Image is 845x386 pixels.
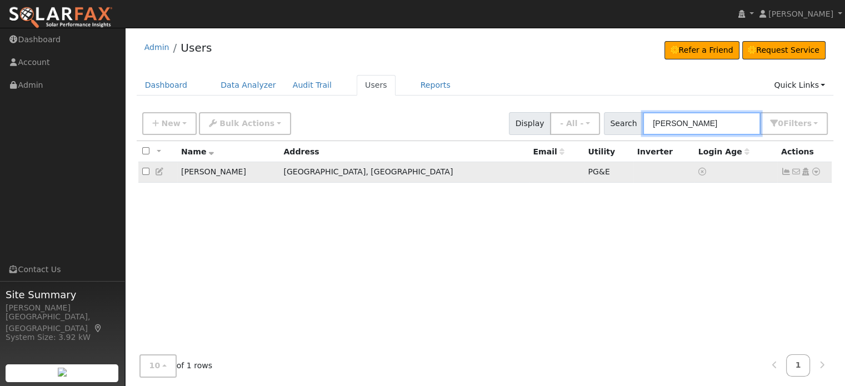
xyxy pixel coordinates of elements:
a: Dashboard [137,75,196,96]
span: 10 [149,362,161,370]
span: of 1 rows [139,355,213,378]
div: Actions [781,146,828,158]
span: PG&E [588,167,609,176]
span: Search [604,112,643,135]
div: Address [283,146,525,158]
button: - All - [550,112,600,135]
button: Bulk Actions [199,112,291,135]
i: No email address [791,168,801,176]
span: Site Summary [6,287,119,302]
a: Show Graph [781,167,791,176]
div: Utility [588,146,629,158]
a: 1 [786,355,811,377]
td: [PERSON_NAME] [177,162,279,183]
img: SolarFax [8,6,113,29]
div: System Size: 3.92 kW [6,332,119,343]
a: Users [181,41,212,54]
div: [GEOGRAPHIC_DATA], [GEOGRAPHIC_DATA] [6,311,119,334]
span: New [161,119,180,128]
td: [GEOGRAPHIC_DATA], [GEOGRAPHIC_DATA] [279,162,529,183]
div: [PERSON_NAME] [6,302,119,314]
a: Users [357,75,396,96]
span: [PERSON_NAME] [768,9,833,18]
a: Quick Links [766,75,833,96]
a: Data Analyzer [212,75,284,96]
span: Bulk Actions [219,119,274,128]
button: 0Filters [760,112,828,135]
input: Search [643,112,761,135]
a: Edit User [155,167,165,176]
a: Admin [144,43,169,52]
div: Inverter [637,146,691,158]
button: New [142,112,197,135]
span: Filter [783,119,812,128]
a: Map [93,324,103,333]
button: 10 [139,355,177,378]
a: Reports [412,75,459,96]
a: No login access [698,167,708,176]
a: Other actions [811,166,821,178]
span: s [807,119,811,128]
span: Name [181,147,214,156]
a: Request Service [742,41,826,60]
a: Refer a Friend [664,41,739,60]
a: Login As [801,167,811,176]
img: retrieve [58,368,67,377]
span: Days since last login [698,147,749,156]
span: Display [509,112,551,135]
a: Audit Trail [284,75,340,96]
span: Email [533,147,564,156]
